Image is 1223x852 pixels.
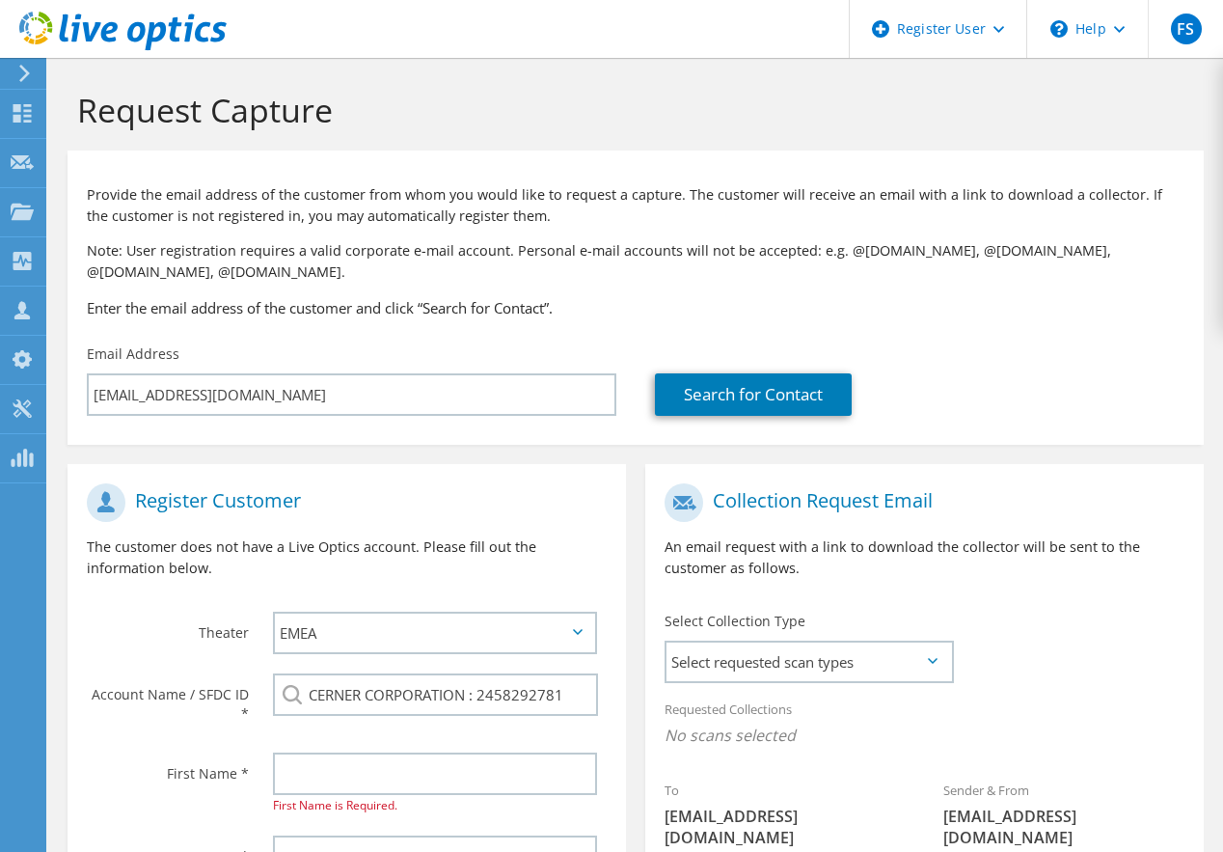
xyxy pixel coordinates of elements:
[1171,14,1202,44] span: FS
[87,536,607,579] p: The customer does not have a Live Optics account. Please fill out the information below.
[87,297,1184,318] h3: Enter the email address of the customer and click “Search for Contact”.
[87,753,249,783] label: First Name *
[665,483,1175,522] h1: Collection Request Email
[666,643,951,681] span: Select requested scan types
[87,184,1184,227] p: Provide the email address of the customer from whom you would like to request a capture. The cust...
[1050,20,1068,38] svg: \n
[655,373,852,416] a: Search for Contact
[87,344,179,364] label: Email Address
[665,806,905,848] span: [EMAIL_ADDRESS][DOMAIN_NAME]
[87,673,249,724] label: Account Name / SFDC ID *
[645,689,1204,760] div: Requested Collections
[273,797,397,813] span: First Name is Required.
[665,536,1184,579] p: An email request with a link to download the collector will be sent to the customer as follows.
[665,612,805,631] label: Select Collection Type
[87,612,249,643] label: Theater
[77,90,1184,130] h1: Request Capture
[87,240,1184,283] p: Note: User registration requires a valid corporate e-mail account. Personal e-mail accounts will ...
[943,806,1183,848] span: [EMAIL_ADDRESS][DOMAIN_NAME]
[665,725,1184,746] span: No scans selected
[87,483,597,522] h1: Register Customer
